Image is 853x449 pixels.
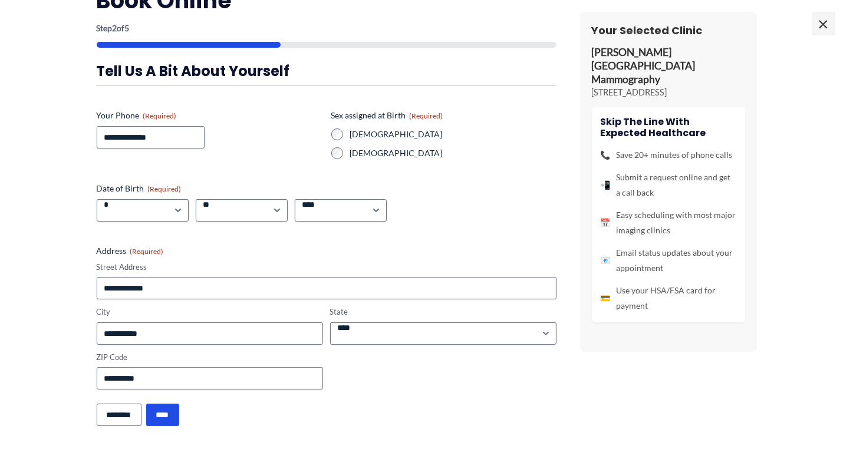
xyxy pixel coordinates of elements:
span: (Required) [130,247,164,256]
label: City [97,306,323,318]
label: Street Address [97,262,556,273]
p: Step of [97,24,556,32]
span: 📞 [601,147,611,163]
legend: Date of Birth [97,183,182,194]
span: × [812,12,835,35]
span: 📲 [601,177,611,193]
li: Email status updates about your appointment [601,245,736,276]
h4: Skip the line with Expected Healthcare [601,116,736,138]
span: 📅 [601,215,611,230]
h3: Tell us a bit about yourself [97,62,556,80]
span: (Required) [148,184,182,193]
label: [DEMOGRAPHIC_DATA] [350,128,556,140]
legend: Sex assigned at Birth [331,110,443,121]
label: ZIP Code [97,352,323,363]
li: Use your HSA/FSA card for payment [601,283,736,313]
span: 💳 [601,290,611,306]
li: Save 20+ minutes of phone calls [601,147,736,163]
p: [STREET_ADDRESS] [592,87,745,98]
span: 2 [113,23,117,33]
span: 5 [125,23,130,33]
span: (Required) [143,111,177,120]
span: 📧 [601,253,611,268]
label: [DEMOGRAPHIC_DATA] [350,147,556,159]
h3: Your Selected Clinic [592,24,745,37]
span: (Required) [410,111,443,120]
li: Submit a request online and get a call back [601,170,736,200]
legend: Address [97,245,164,257]
label: Your Phone [97,110,322,121]
li: Easy scheduling with most major imaging clinics [601,207,736,238]
p: [PERSON_NAME][GEOGRAPHIC_DATA] Mammography [592,46,745,87]
label: State [330,306,556,318]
